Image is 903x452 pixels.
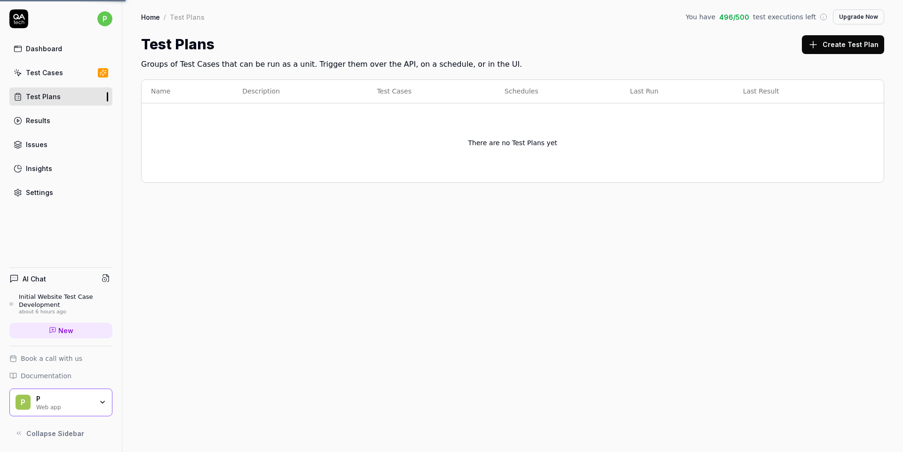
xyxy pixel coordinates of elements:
[9,63,112,82] a: Test Cases
[36,403,93,410] div: Web app
[26,44,62,54] div: Dashboard
[9,39,112,58] a: Dashboard
[9,354,112,364] a: Book a call with us
[26,116,50,125] div: Results
[97,9,112,28] button: p
[21,354,82,364] span: Book a call with us
[19,309,112,315] div: about 6 hours ago
[141,34,214,55] h1: Test Plans
[9,371,112,381] a: Documentation
[9,87,112,106] a: Test Plans
[26,140,48,149] div: Issues
[9,183,112,202] a: Settings
[9,111,112,130] a: Results
[97,11,112,26] span: p
[9,424,112,443] button: Collapse Sidebar
[734,80,865,103] th: Last Result
[26,187,53,197] div: Settings
[21,371,71,381] span: Documentation
[142,80,233,103] th: Name
[151,109,874,177] div: There are no Test Plans yet
[141,55,884,70] h2: Groups of Test Cases that can be run as a unit. Trigger them over the API, on a schedule, or in t...
[19,293,112,309] div: Initial Website Test Case Development
[170,12,205,22] div: Test Plans
[833,9,884,24] button: Upgrade Now
[164,12,166,22] div: /
[367,80,495,103] th: Test Cases
[26,429,84,438] span: Collapse Sidebar
[23,274,46,284] h4: AI Chat
[9,389,112,417] button: PPWeb app
[26,92,61,101] div: Test Plans
[9,135,112,154] a: Issues
[58,326,73,335] span: New
[26,68,63,78] div: Test Cases
[686,12,715,22] span: You have
[16,395,31,410] span: P
[36,395,93,403] div: P
[719,12,749,22] span: 496 / 500
[9,293,112,315] a: Initial Website Test Case Developmentabout 6 hours ago
[753,12,816,22] span: test executions left
[233,80,367,103] th: Description
[26,164,52,173] div: Insights
[621,80,734,103] th: Last Run
[495,80,621,103] th: Schedules
[9,159,112,178] a: Insights
[9,323,112,338] a: New
[141,12,160,22] a: Home
[802,35,884,54] button: Create Test Plan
